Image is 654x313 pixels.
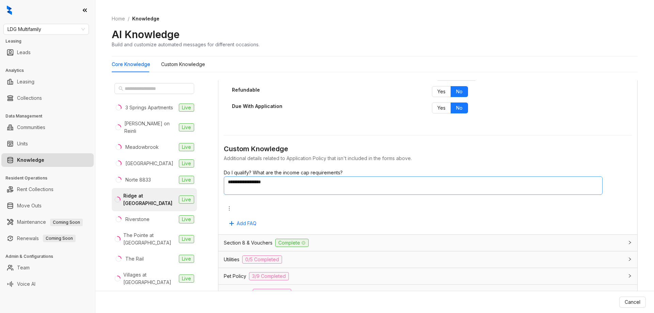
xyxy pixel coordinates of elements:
li: Knowledge [1,153,94,167]
div: Build and customize automated messages for different occasions. [112,41,260,48]
h3: Analytics [5,67,95,74]
li: / [128,15,129,22]
div: Due With Application [232,103,282,110]
span: 1/3 Completed [253,289,291,297]
h3: Data Management [5,113,95,119]
div: [PERSON_NAME] on Reinli [124,120,176,135]
span: Live [179,104,194,112]
div: The Rail [125,255,144,263]
span: Complete [275,239,309,247]
span: Add FAQ [237,220,256,227]
a: Team [17,261,30,275]
li: Communities [1,121,94,134]
a: Communities [17,121,45,134]
div: Do I qualify? What are the income cap requirements? [224,169,603,176]
div: Additional details related to Application Policy that isn't included in the forms above. [224,155,632,162]
div: Tour Types1/3 Completed [218,285,637,301]
span: Live [179,255,194,263]
span: Live [179,215,194,223]
li: Collections [1,91,94,105]
span: search [119,86,123,91]
span: 3/9 Completed [249,272,289,280]
div: Ridge at [GEOGRAPHIC_DATA] [123,192,176,207]
span: collapsed [628,240,632,245]
span: Utilities [224,256,239,263]
span: more [227,206,232,211]
span: collapsed [628,257,632,261]
li: Leads [1,46,94,59]
div: Section 8 & VouchersComplete [218,235,637,251]
li: Maintenance [1,215,94,229]
span: Pet Policy [224,272,246,280]
a: RenewalsComing Soon [17,232,76,245]
span: Coming Soon [43,235,76,242]
div: Refundable [232,86,260,94]
div: [GEOGRAPHIC_DATA] [125,160,173,167]
a: Move Outs [17,199,42,213]
span: collapsed [628,291,632,295]
div: Core Knowledge [112,61,150,68]
button: Add FAQ [224,218,262,229]
span: Tour Types [224,289,250,297]
a: Home [110,15,126,22]
a: Leasing [17,75,34,89]
div: Custom Knowledge [161,61,205,68]
span: No [456,105,463,111]
h3: Admin & Configurations [5,253,95,260]
span: Live [179,176,194,184]
span: Live [179,159,194,168]
span: 0/5 Completed [242,255,282,264]
div: Norte 8833 [125,176,151,184]
span: Section 8 & Vouchers [224,239,272,247]
div: Pet Policy3/9 Completed [218,268,637,284]
a: Collections [17,91,42,105]
span: LDG Multifamily [7,24,85,34]
h3: Resident Operations [5,175,95,181]
a: Rent Collections [17,183,53,196]
li: Move Outs [1,199,94,213]
span: Live [179,235,194,243]
h3: Leasing [5,38,95,44]
h2: AI Knowledge [112,28,180,41]
li: Voice AI [1,277,94,291]
img: logo [7,5,12,15]
a: Knowledge [17,153,44,167]
div: Villages at [GEOGRAPHIC_DATA] [123,271,176,286]
div: Riverstone [125,216,150,223]
li: Leasing [1,75,94,89]
div: The Pointe at [GEOGRAPHIC_DATA] [123,232,176,247]
span: Coming Soon [50,219,83,226]
a: Units [17,137,28,151]
li: Units [1,137,94,151]
span: Knowledge [132,16,159,21]
a: Leads [17,46,31,59]
span: Yes [437,105,446,111]
span: Live [179,123,194,131]
span: Yes [437,89,446,94]
div: Meadowbrook [125,143,159,151]
div: Custom Knowledge [224,144,632,154]
li: Rent Collections [1,183,94,196]
span: Live [179,195,194,204]
a: Voice AI [17,277,35,291]
li: Renewals [1,232,94,245]
div: 3 Springs Apartments [125,104,173,111]
div: Utilities0/5 Completed [218,251,637,268]
span: collapsed [628,274,632,278]
li: Team [1,261,94,275]
span: Live [179,143,194,151]
span: No [456,89,463,94]
span: Live [179,275,194,283]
